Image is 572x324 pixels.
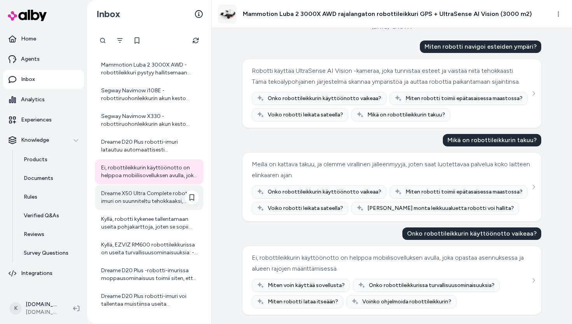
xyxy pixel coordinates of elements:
a: Integrations [3,264,84,283]
span: Onko robottileikkurin käyttöönotto vaikeaa? [268,95,381,102]
a: Verified Q&As [16,206,84,225]
button: See more [529,276,538,285]
p: Rules [24,193,37,201]
a: Kyllä, EZVIZ RM600 robottileikkurissa on useita turvallisuusominaisuuksia: - Nostoanturit, jotka ... [95,236,204,261]
a: Segway Navimow X330 -robottiruohonleikkurin akun kesto riippuu käytöstä ja nurmikon olosuhteista,... [95,108,204,133]
a: Agents [3,50,84,69]
div: Dreame X50 Ultra Complete robotti-imuri on suunniteltu tehokkaaksi, mutta sen melutaso ei ole eri... [101,190,199,205]
a: Home [3,30,84,48]
div: Miten robotti navigoi esteiden ympäri? [420,40,541,53]
h2: Inbox [97,8,120,20]
img: MAMMOTION_LUBA_2_AWD_main_1.jpg [218,5,236,23]
button: Filter [112,33,128,48]
img: alby Logo [8,10,47,21]
a: Segway Navimow i108E -robottiruohonleikkurin akun kesto leikkuussa riippuu käytöstä ja nurmikon o... [95,82,204,107]
span: Mikä on robottileikkurin takuu? [367,111,445,119]
h3: Mammotion Luba 2 3000X AWD rajalangaton robottileikkuri GPS + UltraSense AI Vision (3000 m2) [243,9,532,19]
p: Experiences [21,116,52,124]
span: Miten robotti toimii epätasaisessa maastossa? [405,188,523,196]
span: Miten robotti lataa itseään? [268,298,338,306]
p: Verified Q&As [24,212,59,220]
a: Survey Questions [16,244,84,262]
span: K [9,302,22,315]
p: Documents [24,174,53,182]
a: Documents [16,169,84,188]
a: Products [16,150,84,169]
p: Analytics [21,96,45,104]
div: Kyllä, EZVIZ RM600 robottileikkurissa on useita turvallisuusominaisuuksia: - Nostoanturit, jotka ... [101,241,199,257]
div: Mammotion Luba 2 3000X AWD -robottileikkuri pystyy hallitsemaan useita erillisiä leikkuualueita. ... [101,61,199,77]
div: Kyllä, robotti kykenee tallentamaan useita pohjakarttoja, joten se sopii erinomaisesti useampiker... [101,215,199,231]
a: Reviews [16,225,84,244]
a: Analytics [3,90,84,109]
p: Home [21,35,36,43]
span: [DOMAIN_NAME] [26,308,61,316]
span: [PERSON_NAME] monta leikkuualuetta robotti voi hallita? [367,204,514,212]
a: Mammotion Luba 2 3000X AWD -robottileikkuri pystyy hallitsemaan useita erillisiä leikkuualueita. ... [95,56,204,81]
button: Refresh [188,33,204,48]
span: Miten robotti toimii epätasaisessa maastossa? [405,95,523,102]
a: Dreame X50 Ultra Complete robotti-imuri on suunniteltu tehokkaaksi, mutta sen melutaso ei ole eri... [95,185,204,210]
p: Survey Questions [24,249,68,257]
div: Meillä on kattava takuu, ja olemme virallinen jälleenmyyjä, joten saat luotettavaa palvelua koko ... [252,159,530,181]
p: Inbox [21,76,35,83]
div: Robotti käyttää UltraSense AI Vision -kameraa, joka tunnistaa esteet ja väistää niitä tehokkaasti... [252,65,530,87]
span: Onko robottileikkurin käyttöönotto vaikeaa? [268,188,381,196]
div: Dreame D20 Plus robotti-imuri voi tallentaa muistiinsa useita pohjakarttoja, joten se sopii hyvin... [101,292,199,308]
span: Miten voin käyttää sovellusta? [268,282,345,289]
a: Dreame D20 Plus -robotti-imurissa moppausominaisuus toimii siten, että siinä on 350 ml vesisäiliö... [95,262,204,287]
a: Inbox [3,70,84,89]
p: Knowledge [21,136,49,144]
p: Agents [21,55,40,63]
div: Ei, robottileikkurin käyttöönotto on helppoa mobiilisovelluksen avulla, joka opastaa asennuksessa... [101,164,199,180]
a: Rules [16,188,84,206]
div: Segway Navimow i108E -robottiruohonleikkurin akun kesto leikkuussa riippuu käytöstä ja nurmikon o... [101,87,199,102]
button: See more [529,182,538,192]
button: K[DOMAIN_NAME] Shopify[DOMAIN_NAME] [5,296,67,321]
p: Reviews [24,231,44,238]
a: Kyllä, robotti kykenee tallentamaan useita pohjakarttoja, joten se sopii erinomaisesti useampiker... [95,211,204,236]
span: Voiko robotti leikata sateella? [268,111,343,119]
a: Ei, robottileikkurin käyttöönotto on helppoa mobiilisovelluksen avulla, joka opastaa asennuksessa... [95,159,204,184]
a: Dreame D20 Plus robotti-imuri latautuu automaattisesti tyhjennystelakalleen, kun akun varaus alka... [95,134,204,158]
button: See more [529,89,538,98]
div: Segway Navimow X330 -robottiruohonleikkurin akun kesto riippuu käytöstä ja nurmikon olosuhteista,... [101,113,199,128]
p: [DOMAIN_NAME] Shopify [26,301,61,308]
a: Experiences [3,111,84,129]
div: Dreame D20 Plus robotti-imuri latautuu automaattisesti tyhjennystelakalleen, kun akun varaus alka... [101,138,199,154]
button: Knowledge [3,131,84,150]
a: Dreame D20 Plus robotti-imuri voi tallentaa muistiinsa useita pohjakarttoja, joten se sopii hyvin... [95,288,204,313]
div: Onko robottileikkurin käyttöönotto vaikeaa? [402,227,541,240]
span: Voinko ohjelmoida robottileikkurin? [362,298,451,306]
span: Onko robottileikkurissa turvallisuusominaisuuksia? [369,282,495,289]
div: Dreame D20 Plus -robotti-imurissa moppausominaisuus toimii siten, että siinä on 350 ml vesisäiliö... [101,267,199,282]
p: Integrations [21,269,53,277]
div: Mikä on robottileikkurin takuu? [443,134,541,146]
span: Voiko robotti leikata sateella? [268,204,343,212]
div: Ei, robottileikkurin käyttöönotto on helppoa mobiilisovelluksen avulla, joka opastaa asennuksessa... [252,252,530,274]
p: Products [24,156,47,164]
